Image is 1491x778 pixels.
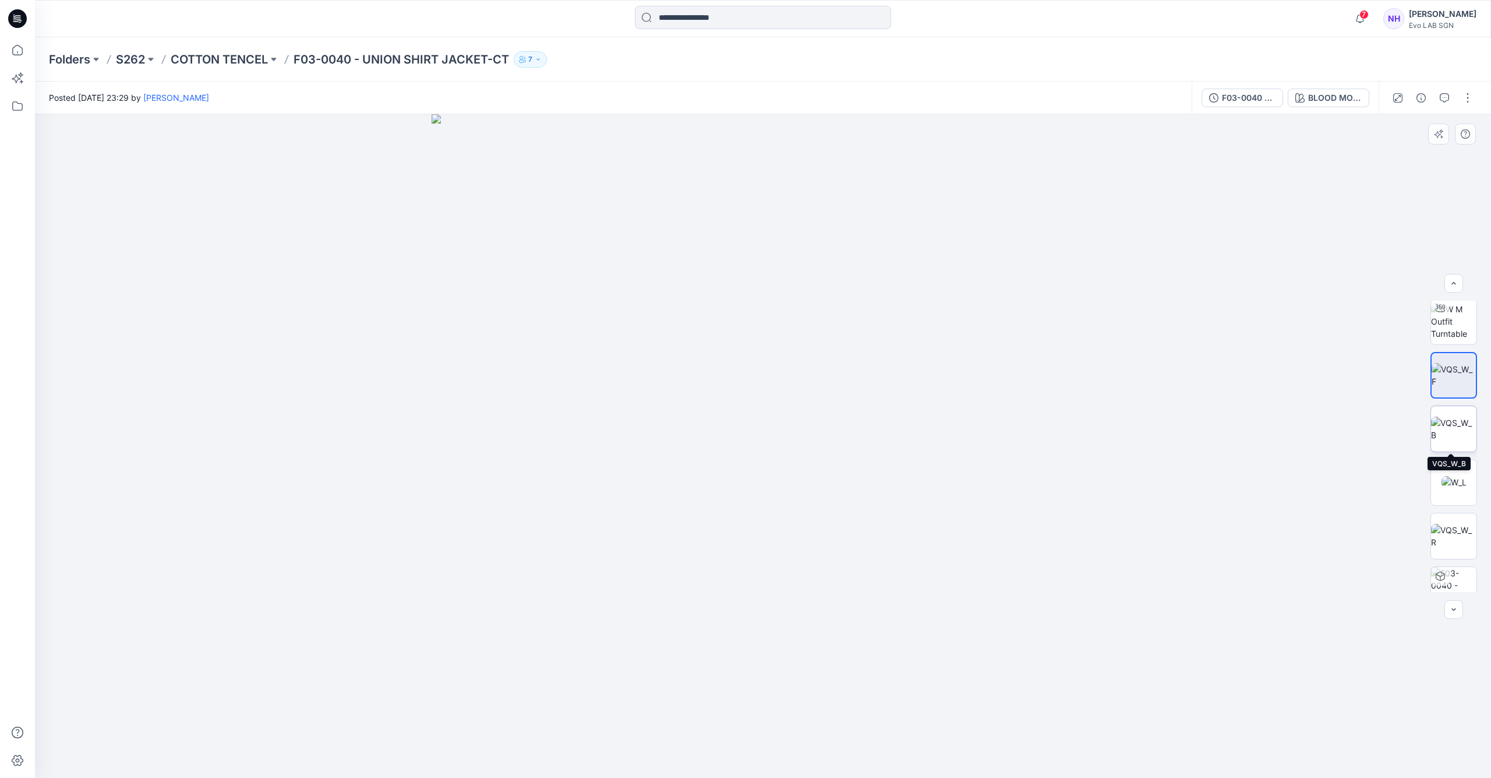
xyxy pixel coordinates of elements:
a: Folders [49,51,90,68]
img: VQS_W_B [1431,417,1476,441]
div: NH [1383,8,1404,29]
p: 7 [528,53,532,66]
button: F03-0040 - UNION SHIRT JACKET-CT [1202,89,1283,107]
p: F03-0040 - UNION SHIRT JACKET-CT [294,51,509,68]
img: eyJhbGciOiJIUzI1NiIsImtpZCI6IjAiLCJzbHQiOiJzZXMiLCJ0eXAiOiJKV1QifQ.eyJkYXRhIjp7InR5cGUiOiJzdG9yYW... [432,114,1095,778]
img: BW M Outfit Turntable [1431,303,1476,340]
img: W_L [1441,476,1467,488]
div: BLOOD MOON RED [1308,91,1362,104]
a: COTTON TENCEL [171,51,268,68]
button: BLOOD MOON RED [1288,89,1369,107]
a: [PERSON_NAME] [143,93,209,103]
img: VQS_W_R [1431,524,1476,548]
button: Details [1412,89,1430,107]
div: Evo LAB SGN [1409,21,1476,30]
div: F03-0040 - UNION SHIRT JACKET-CT [1222,91,1276,104]
a: S262 [116,51,145,68]
img: F03-0040 - UNION SHIRT JACKET-CT BLOOD MOON RED [1431,567,1476,612]
img: VQS_W_F [1432,363,1476,388]
button: 7 [514,51,547,68]
span: Posted [DATE] 23:29 by [49,91,209,104]
span: 7 [1359,10,1369,19]
div: [PERSON_NAME] [1409,7,1476,21]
